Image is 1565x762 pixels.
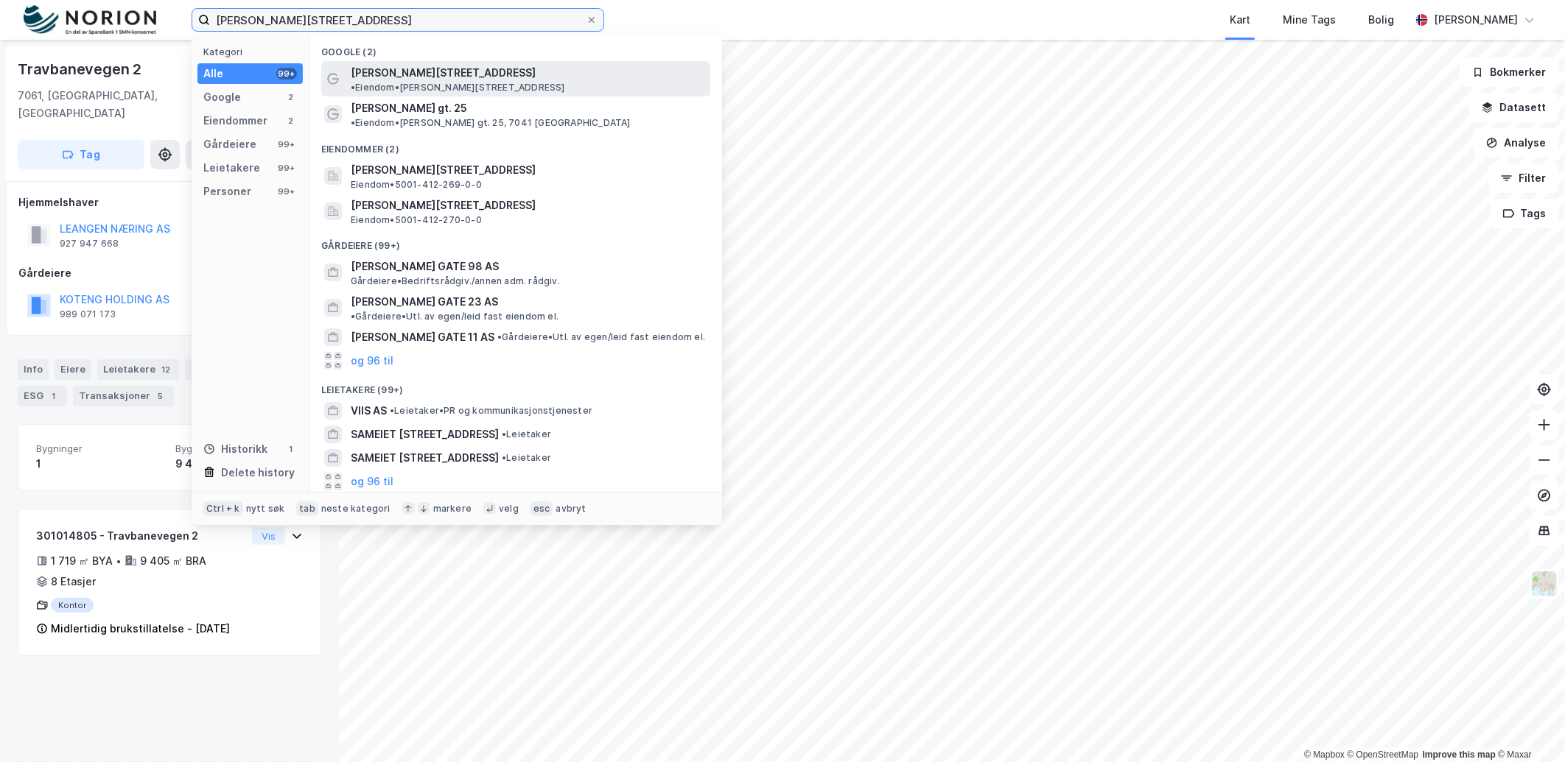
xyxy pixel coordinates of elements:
span: • [351,117,355,128]
div: Gårdeiere [18,264,321,282]
span: Bygninger [36,442,164,455]
span: [PERSON_NAME] GATE 98 AS [351,258,704,275]
div: Eiere [55,359,91,380]
span: • [351,311,355,322]
input: Søk på adresse, matrikkel, gårdeiere, leietakere eller personer [210,9,586,31]
button: Vis [252,527,285,545]
span: Leietaker [502,452,551,464]
span: Gårdeiere • Bedriftsrådgiv./annen adm. rådgiv. [351,275,560,287]
span: [PERSON_NAME][STREET_ADDRESS] [351,197,704,214]
div: ESG [18,386,67,406]
div: 301014805 - Travbanevegen 2 [36,527,246,545]
div: Gårdeiere [203,135,256,153]
span: [PERSON_NAME][STREET_ADDRESS] [351,161,704,179]
img: Z [1530,570,1558,598]
div: Bolig [1368,11,1394,29]
div: Kart [1230,11,1250,29]
div: 99+ [276,162,297,174]
div: Delete history [221,464,295,481]
button: og 96 til [351,473,393,490]
div: 1 [46,389,61,403]
span: [PERSON_NAME] GATE 23 AS [351,293,498,311]
div: Leietakere (99+) [309,373,722,399]
div: 9 405 ㎡ BRA [140,552,206,570]
div: 99+ [276,186,297,197]
button: Datasett [1469,93,1559,122]
div: Mine Tags [1283,11,1336,29]
div: Datasett [185,359,240,380]
div: Hjemmelshaver [18,194,321,211]
span: Eiendom • [PERSON_NAME][STREET_ADDRESS] [351,82,565,94]
div: nytt søk [246,503,285,515]
div: 99+ [276,68,297,80]
div: esc [531,501,553,516]
div: 12 [158,362,173,377]
div: Google (2) [309,35,722,61]
span: • [390,405,394,416]
iframe: Chat Widget [1491,691,1565,762]
div: 7061, [GEOGRAPHIC_DATA], [GEOGRAPHIC_DATA] [18,87,209,122]
button: Tags [1491,199,1559,228]
button: Tag [18,140,144,169]
span: [PERSON_NAME] GATE 11 AS [351,328,494,346]
div: 99+ [276,138,297,150]
div: 989 071 173 [60,308,116,320]
div: 5 [153,389,168,403]
div: Kontrollprogram for chat [1491,691,1565,762]
div: Gårdeiere (99+) [309,228,722,255]
div: Kategori [203,46,303,57]
div: 1 [285,443,297,455]
div: • [116,555,122,567]
a: Improve this map [1423,749,1496,760]
span: • [351,82,355,93]
span: Bygget bygningsområde [175,442,303,455]
span: • [502,452,506,463]
div: Travbanevegen 2 [18,57,144,81]
span: Gårdeiere • Utl. av egen/leid fast eiendom el. [351,311,559,322]
span: • [497,331,502,342]
div: Eiendommer (2) [309,132,722,158]
div: velg [499,503,519,515]
div: Historikk [203,440,267,458]
span: VIIS AS [351,402,387,420]
button: Filter [1488,163,1559,193]
span: Eiendom • 5001-412-269-0-0 [351,179,482,191]
span: Eiendom • 5001-412-270-0-0 [351,214,482,226]
span: SAMEIET [STREET_ADDRESS] [351,449,499,467]
div: Leietakere [97,359,179,380]
span: Eiendom • [PERSON_NAME] gt. 25, 7041 [GEOGRAPHIC_DATA] [351,117,631,129]
div: neste kategori [321,503,391,515]
div: Midlertidig brukstillatelse - [DATE] [51,620,230,638]
button: og 96 til [351,352,393,370]
span: • [502,428,506,440]
img: norion-logo.80e7a08dc31c2e691866.png [24,5,156,35]
a: OpenStreetMap [1348,749,1419,760]
div: 1 719 ㎡ BYA [51,552,113,570]
div: Alle [203,65,223,82]
div: Eiendommer [203,112,267,130]
a: Mapbox [1304,749,1345,760]
div: Transaksjoner [73,386,174,406]
div: Personer [203,183,251,200]
div: [PERSON_NAME] [1434,11,1518,29]
div: tab [296,501,318,516]
div: 1 [36,455,164,473]
div: avbryt [556,503,586,515]
div: 927 947 668 [60,238,119,250]
span: [PERSON_NAME] gt. 25 [351,99,467,117]
div: 2 [285,91,297,103]
span: [PERSON_NAME][STREET_ADDRESS] [351,64,536,82]
div: Leietakere [203,159,260,177]
button: Bokmerker [1460,57,1559,87]
span: SAMEIET [STREET_ADDRESS] [351,426,499,443]
div: Ctrl + k [203,501,243,516]
button: Analyse [1474,128,1559,158]
div: 2 [285,115,297,127]
div: Google [203,88,241,106]
div: 8 Etasjer [51,573,96,590]
div: Info [18,359,49,380]
span: Leietaker • PR og kommunikasjonstjenester [390,405,592,417]
div: markere [433,503,472,515]
span: Leietaker [502,428,551,440]
span: Gårdeiere • Utl. av egen/leid fast eiendom el. [497,331,705,343]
